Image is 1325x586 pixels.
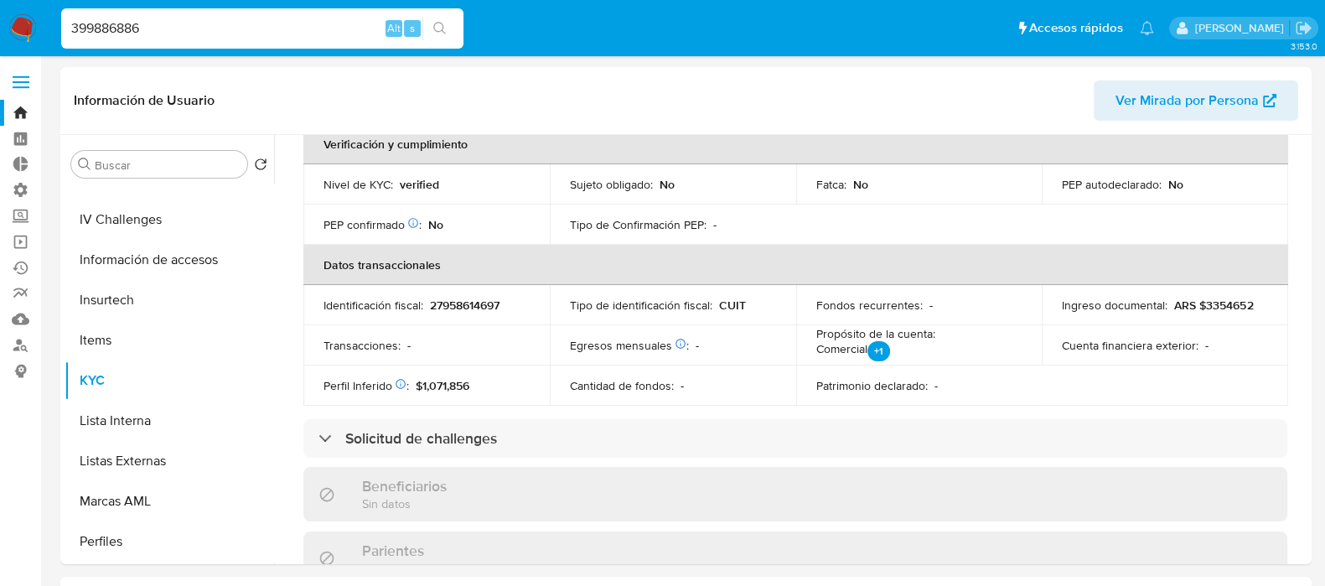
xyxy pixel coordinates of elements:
[1062,338,1198,353] p: Cuenta financiera exterior :
[303,467,1287,521] div: BeneficiariosSin datos
[816,341,890,365] p: Comercial
[74,92,215,109] h1: Información de Usuario
[867,341,890,361] p: +1
[681,378,684,393] p: -
[1140,21,1154,35] a: Notificaciones
[929,298,933,313] p: -
[422,17,457,40] button: search-icon
[400,177,439,192] p: verified
[428,217,443,232] p: No
[816,326,935,341] p: Propósito de la cuenta :
[323,378,409,393] p: Perfil Inferido :
[303,245,1288,285] th: Datos transaccionales
[65,401,274,441] button: Lista Interna
[934,378,938,393] p: -
[570,298,712,313] p: Tipo de identificación fiscal :
[1115,80,1259,121] span: Ver Mirada por Persona
[323,217,422,232] p: PEP confirmado :
[1194,20,1289,36] p: yanina.loff@mercadolibre.com
[713,217,717,232] p: -
[254,158,267,176] button: Volver al orden por defecto
[570,338,689,353] p: Egresos mensuales :
[65,521,274,562] button: Perfiles
[78,158,91,171] button: Buscar
[696,338,699,353] p: -
[323,338,401,353] p: Transacciones :
[61,18,463,39] input: Buscar usuario o caso...
[1295,19,1312,37] a: Salir
[1062,298,1167,313] p: Ingreso documental :
[853,177,868,192] p: No
[407,338,411,353] p: -
[95,158,241,173] input: Buscar
[65,481,274,521] button: Marcas AML
[816,378,928,393] p: Patrimonio declarado :
[816,177,846,192] p: Fatca :
[1205,338,1209,353] p: -
[1174,298,1253,313] p: ARS $3354652
[303,124,1288,164] th: Verificación y cumplimiento
[1168,177,1183,192] p: No
[1062,177,1162,192] p: PEP autodeclarado :
[1094,80,1298,121] button: Ver Mirada por Persona
[65,360,274,401] button: KYC
[570,177,653,192] p: Sujeto obligado :
[570,217,706,232] p: Tipo de Confirmación PEP :
[430,298,499,313] p: 27958614697
[65,320,274,360] button: Items
[65,200,274,240] button: IV Challenges
[303,532,1287,586] div: ParientesSin datos
[362,495,447,511] p: Sin datos
[65,280,274,320] button: Insurtech
[416,377,469,394] span: $1,071,856
[345,429,497,448] h3: Solicitud de challenges
[303,419,1287,458] div: Solicitud de challenges
[719,298,746,313] p: CUIT
[570,378,674,393] p: Cantidad de fondos :
[1029,19,1123,37] span: Accesos rápidos
[362,560,424,576] p: Sin datos
[660,177,675,192] p: No
[362,477,447,495] h3: Beneficiarios
[410,20,415,36] span: s
[65,441,274,481] button: Listas Externas
[387,20,401,36] span: Alt
[323,177,393,192] p: Nivel de KYC :
[323,298,423,313] p: Identificación fiscal :
[65,240,274,280] button: Información de accesos
[816,298,923,313] p: Fondos recurrentes :
[362,542,424,560] h3: Parientes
